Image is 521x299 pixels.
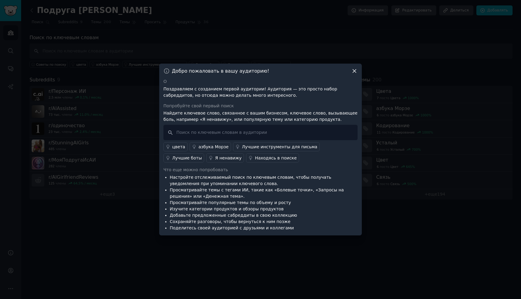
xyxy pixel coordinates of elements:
a: Лучшие инструменты для письма [233,142,320,151]
font: Просматривайте популярные темы по объему и росту [170,200,291,205]
font: Найдите ключевое слово, связанное с вашим бизнесом, ключевое слово, вызывающее боль, например «Я ... [163,111,358,122]
font: Попробуйте свой первый поиск [163,103,234,108]
font: Поделитесь своей аудиторией с друзьями и коллегами [170,225,294,230]
font: Я ненавижу [215,156,242,160]
font: Просматривайте темы с тегами ИИ, такие как «Болевые точки», «Запросы на решения» или «Денежная те... [170,187,344,199]
font: Добавьте предложенные сабреддиты в свою коллекцию [170,213,297,218]
font: Лучшие боты [172,156,202,160]
font: О [163,79,167,84]
a: Я ненавижу [206,153,244,162]
a: цвета [163,142,188,151]
font: Что еще можно попробовать [163,167,228,172]
font: Сохраняйте разговоры, чтобы вернуться к ним позже [170,219,290,224]
font: Лучшие инструменты для письма [242,144,317,149]
a: Находясь в поиске [246,153,299,162]
font: Добро пожаловать в вашу аудиторию! [172,68,269,74]
a: Лучшие боты [163,153,204,162]
font: Поздравляем с созданием первой аудитории! Аудитория — это просто набор сабреддитов, но отсюда мож... [163,87,337,98]
font: Настройте отслеживаемый поиск по ключевым словам, чтобы получать уведомления при упоминании ключе... [170,175,331,186]
font: Находясь в поиске [255,156,297,160]
font: цвета [172,144,185,149]
font: азбука Морзе [198,144,229,149]
font: Изучите категории продуктов и обзоры продуктов [170,206,284,211]
input: Поиск по ключевым словам в аудитории [163,125,358,140]
a: азбука Морзе [190,142,231,151]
